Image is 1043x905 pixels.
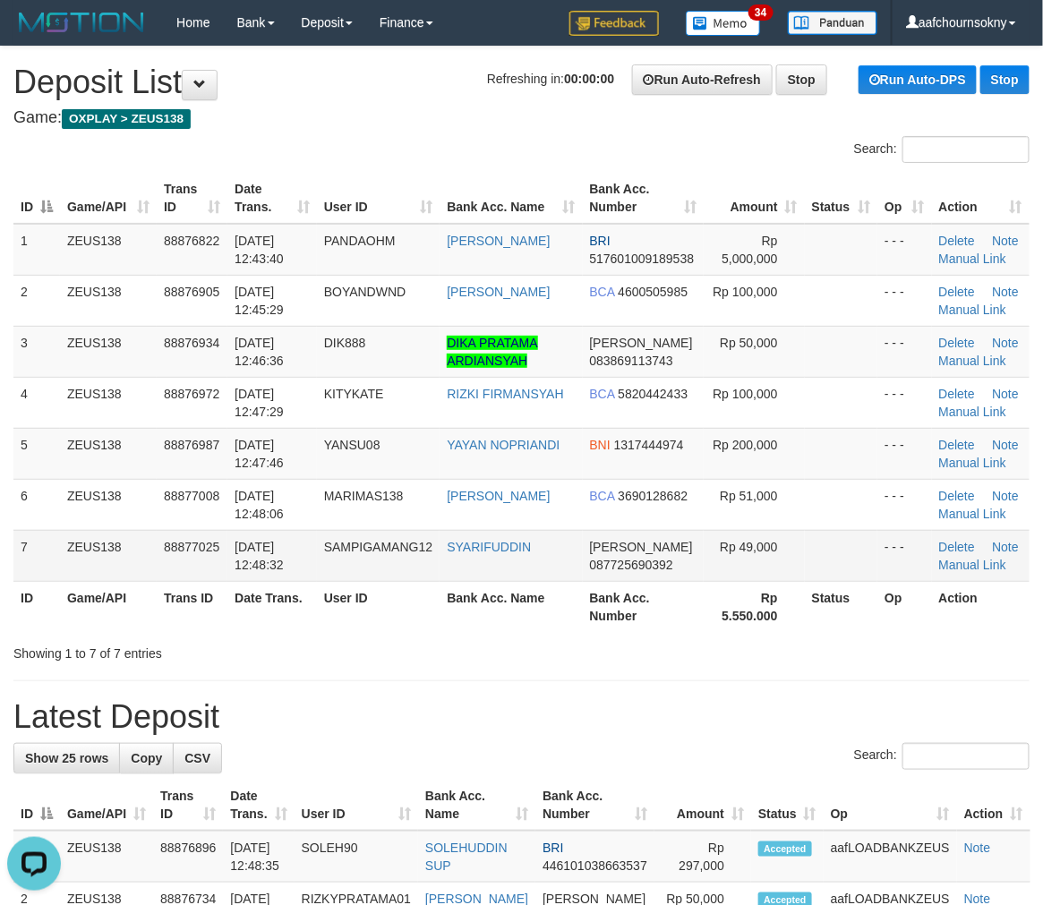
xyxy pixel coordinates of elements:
img: Feedback.jpg [569,11,659,36]
a: YAYAN NOPRIANDI [447,438,560,452]
th: Amount: activate to sort column ascending [654,780,751,831]
th: Trans ID [157,581,227,632]
th: Bank Acc. Name: activate to sort column ascending [418,780,535,831]
span: DIK888 [324,336,366,350]
span: Copy 517601009189538 to clipboard [590,252,695,266]
th: Game/API: activate to sort column ascending [60,173,157,224]
th: Action: activate to sort column ascending [932,173,1030,224]
td: - - - [877,275,931,326]
a: Manual Link [939,558,1007,572]
th: ID: activate to sort column descending [13,173,60,224]
td: 6 [13,479,60,530]
span: BOYANDWND [324,285,406,299]
a: Delete [939,285,975,299]
td: - - - [877,326,931,377]
td: - - - [877,377,931,428]
span: MARIMAS138 [324,489,404,503]
span: Accepted [758,841,812,857]
span: BCA [590,387,615,401]
th: ID: activate to sort column descending [13,780,60,831]
td: 5 [13,428,60,479]
span: [DATE] 12:45:29 [235,285,284,317]
a: Manual Link [939,252,1007,266]
a: Delete [939,387,975,401]
th: Action: activate to sort column ascending [957,780,1030,831]
th: Status [805,581,878,632]
td: 7 [13,530,60,581]
h1: Deposit List [13,64,1030,100]
span: BCA [590,489,615,503]
span: 88876934 [164,336,219,350]
span: Rp 200,000 [713,438,777,452]
strong: 00:00:00 [564,72,614,86]
a: SYARIFUDDIN [447,540,531,554]
td: - - - [877,224,931,276]
td: - - - [877,479,931,530]
span: Show 25 rows [25,751,108,765]
th: Bank Acc. Number: activate to sort column ascending [535,780,654,831]
span: Rp 49,000 [720,540,778,554]
th: User ID [317,581,440,632]
a: Note [992,285,1019,299]
a: Note [992,234,1019,248]
a: Delete [939,489,975,503]
span: 88876972 [164,387,219,401]
span: BRI [590,234,611,248]
a: Note [992,489,1019,503]
a: Delete [939,234,975,248]
span: Copy 1317444974 to clipboard [614,438,684,452]
label: Search: [854,743,1030,770]
h4: Game: [13,109,1030,127]
span: 88876987 [164,438,219,452]
th: Bank Acc. Name [440,581,582,632]
span: [DATE] 12:47:46 [235,438,284,470]
a: DIKA PRATAMA ARDIANSYAH [447,336,537,368]
a: Note [992,336,1019,350]
td: ZEUS138 [60,831,153,883]
th: Bank Acc. Number: activate to sort column ascending [583,173,705,224]
span: Rp 50,000 [720,336,778,350]
a: Stop [776,64,827,95]
a: Copy [119,743,174,773]
a: Manual Link [939,507,1007,521]
span: CSV [184,751,210,765]
span: KITYKATE [324,387,384,401]
span: [DATE] 12:48:06 [235,489,284,521]
td: 1 [13,224,60,276]
th: Game/API [60,581,157,632]
td: 4 [13,377,60,428]
span: [DATE] 12:46:36 [235,336,284,368]
span: Copy 087725690392 to clipboard [590,558,673,572]
span: Rp 100,000 [713,387,777,401]
th: Op: activate to sort column ascending [877,173,931,224]
td: 88876896 [153,831,223,883]
th: Op [877,581,931,632]
a: [PERSON_NAME] [447,234,550,248]
div: Showing 1 to 7 of 7 entries [13,637,421,662]
td: ZEUS138 [60,479,157,530]
span: Rp 100,000 [713,285,777,299]
td: ZEUS138 [60,275,157,326]
a: Manual Link [939,303,1007,317]
img: Button%20Memo.svg [686,11,761,36]
td: ZEUS138 [60,530,157,581]
span: BCA [590,285,615,299]
td: ZEUS138 [60,326,157,377]
td: ZEUS138 [60,428,157,479]
td: ZEUS138 [60,224,157,276]
th: Trans ID: activate to sort column ascending [153,780,223,831]
th: Rp 5.550.000 [704,581,805,632]
a: Note [992,438,1019,452]
span: OXPLAY > ZEUS138 [62,109,191,129]
a: Note [992,387,1019,401]
button: Open LiveChat chat widget [7,7,61,61]
a: Delete [939,540,975,554]
span: PANDAOHM [324,234,396,248]
a: Stop [980,65,1030,94]
td: Rp 297,000 [654,831,751,883]
a: SOLEHUDDIN SUP [425,841,508,873]
span: Refreshing in: [487,72,614,86]
span: [DATE] 12:47:29 [235,387,284,419]
th: Date Trans.: activate to sort column ascending [223,780,294,831]
a: CSV [173,743,222,773]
